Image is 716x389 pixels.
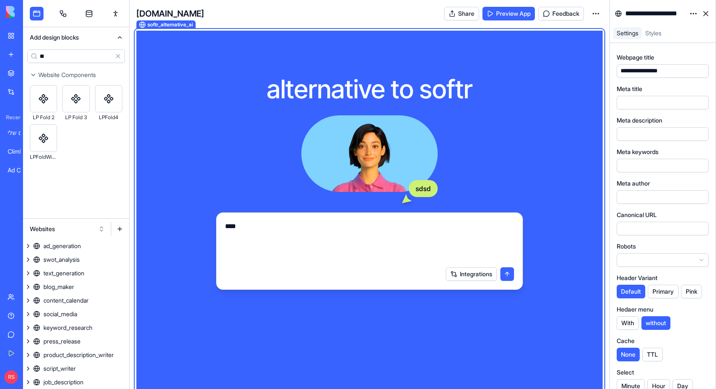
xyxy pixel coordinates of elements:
span: Settings [617,29,638,37]
span: Recent [3,114,20,121]
label: Cache [617,337,635,345]
a: social_media [23,307,129,321]
div: social_media [43,310,77,318]
a: ספר המתכונים שלי [3,124,37,141]
a: job_description [23,375,129,389]
label: Meta description [617,116,662,125]
button: Add design blocks [23,27,129,48]
a: ClimbCRM [3,143,37,160]
div: ad_generation [43,242,81,250]
h4: [DOMAIN_NAME] [136,8,204,20]
div: Ad Campaign Manager [8,166,32,174]
div: ClimbCRM [8,147,32,156]
a: Ad Campaign Manager [3,162,37,179]
button: With [617,316,639,330]
div: LPFold4 [95,112,122,123]
button: Pink [681,285,702,298]
div: LPFoldWizard [30,152,57,162]
button: Website Components [23,68,129,82]
label: Robots [617,242,636,251]
div: text_generation [43,269,84,277]
a: text_generation [23,266,129,280]
label: Header Variant [617,274,658,282]
button: Feedback [538,7,584,20]
div: job_description [43,378,84,386]
div: swot_analysis [43,255,80,264]
button: Primary [648,285,678,298]
a: Preview App [482,7,535,20]
label: Canonical URL [617,211,657,219]
a: swot_analysis [23,253,129,266]
div: press_release [43,337,81,346]
div: script_writer [43,364,76,373]
a: script_writer [23,362,129,375]
a: keyword_research [23,321,129,335]
span: RS [4,370,18,384]
span: Styles [645,29,661,37]
img: logo [6,6,59,18]
label: Webpage title [617,53,654,62]
button: None [617,348,640,361]
button: Default [617,285,645,298]
button: Clear [111,49,125,63]
button: Websites [26,222,109,236]
div: sdsd [409,180,438,197]
div: LP Fold 3 [62,112,89,123]
div: ספר המתכונים שלי [8,129,32,137]
label: Meta author [617,179,650,188]
a: Settings [613,27,642,39]
label: Meta title [617,85,642,93]
button: TTL [642,348,663,361]
label: Meta keywords [617,148,658,156]
a: ad_generation [23,239,129,253]
div: LP Fold 2 [30,112,57,123]
label: Hedaer menu [617,305,653,314]
a: content_calendar [23,294,129,307]
label: Select [617,368,634,377]
a: blog_maker [23,280,129,294]
button: Integrations [446,267,497,281]
button: without [641,316,670,330]
a: Styles [642,27,665,39]
div: keyword_research [43,323,92,332]
div: blog_maker [43,283,74,291]
h1: alternative to softr [267,76,473,102]
div: product_description_writer [43,351,114,359]
button: Share [444,7,479,20]
a: press_release [23,335,129,348]
a: product_description_writer [23,348,129,362]
div: content_calendar [43,296,89,305]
